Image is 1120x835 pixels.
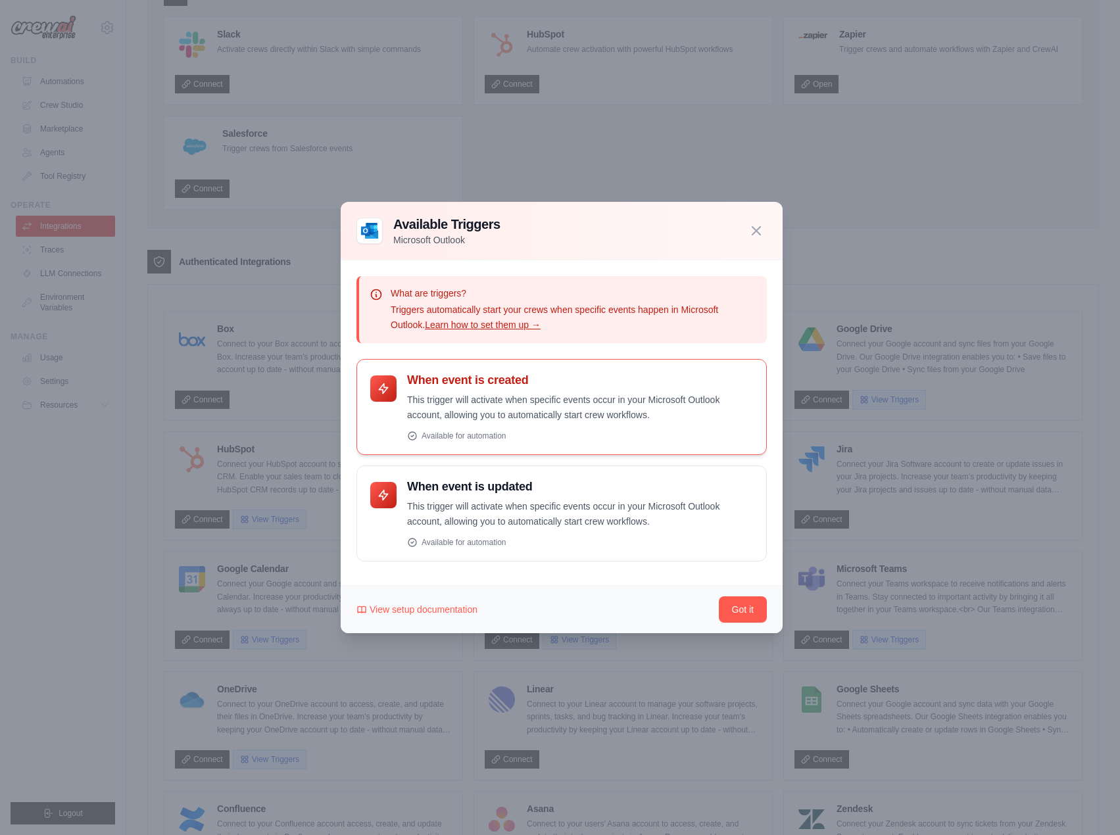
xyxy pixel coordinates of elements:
p: Triggers automatically start your crews when specific events happen in Microsoft Outlook. [391,302,756,333]
p: This trigger will activate when specific events occur in your Microsoft Outlook account, allowing... [407,393,753,423]
h4: When event is created [407,373,753,388]
p: This trigger will activate when specific events occur in your Microsoft Outlook account, allowing... [407,499,753,529]
a: View setup documentation [356,603,477,616]
p: What are triggers? [391,287,756,300]
iframe: Chat Widget [1054,772,1120,835]
span: View setup documentation [370,603,477,616]
h3: Available Triggers [393,215,500,233]
div: Available for automation [407,431,753,441]
button: Got it [719,596,767,623]
img: Microsoft Outlook [356,218,383,244]
a: Learn how to set them up → [425,320,541,330]
div: Available for automation [407,537,753,548]
p: Microsoft Outlook [393,233,500,247]
h4: When event is updated [407,479,753,494]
